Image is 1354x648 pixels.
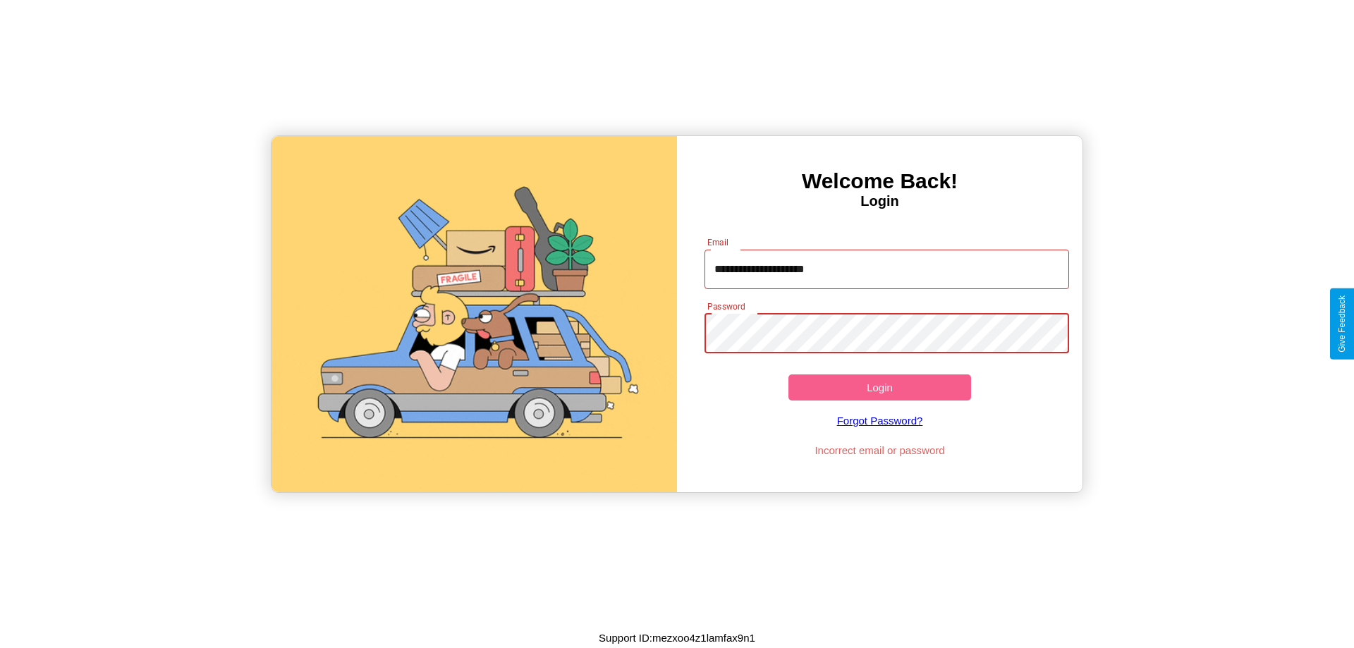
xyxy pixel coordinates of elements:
[707,236,729,248] label: Email
[697,441,1063,460] p: Incorrect email or password
[707,300,745,312] label: Password
[788,374,971,401] button: Login
[697,401,1063,441] a: Forgot Password?
[677,169,1082,193] h3: Welcome Back!
[599,628,755,647] p: Support ID: mezxoo4z1lamfax9n1
[272,136,677,492] img: gif
[1337,295,1347,353] div: Give Feedback
[677,193,1082,209] h4: Login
